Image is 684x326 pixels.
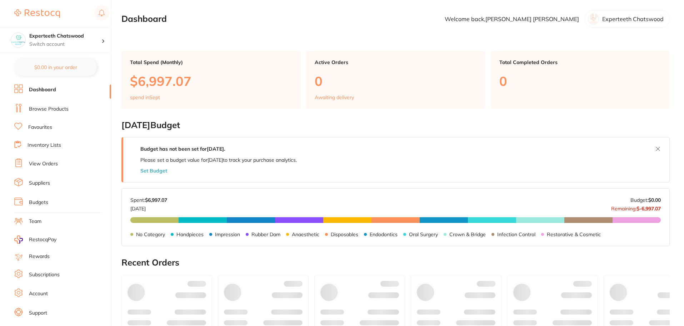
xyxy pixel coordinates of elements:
span: RestocqPay [29,236,56,243]
p: Budget: [630,197,661,203]
p: Welcome back, [PERSON_NAME] [PERSON_NAME] [445,16,579,22]
a: Team [29,218,41,225]
strong: $0.00 [648,197,661,203]
p: Crown & Bridge [449,232,486,237]
p: Total Spend (Monthly) [130,59,292,65]
p: Switch account [29,41,101,48]
a: Account [29,290,48,297]
a: Dashboard [29,86,56,93]
a: Inventory Lists [28,142,61,149]
a: Support [29,310,47,317]
p: Disposables [331,232,358,237]
strong: $6,997.07 [145,197,167,203]
p: Rubber Dam [251,232,280,237]
p: Please set a budget value for [DATE] to track your purchase analytics. [140,157,297,163]
button: Set Budget [140,168,167,174]
h2: Recent Orders [121,258,670,268]
img: Restocq Logo [14,9,60,18]
p: Impression [215,232,240,237]
p: Remaining: [611,203,661,211]
a: Subscriptions [29,271,60,278]
strong: Budget has not been set for [DATE] . [140,146,225,152]
button: $0.00 in your order [14,59,97,76]
p: Total Completed Orders [499,59,661,65]
p: Handpieces [176,232,204,237]
a: Total Completed Orders0 [491,51,670,109]
p: Oral Surgery [409,232,438,237]
p: Awaiting delivery [315,94,354,100]
a: Rewards [29,253,50,260]
a: RestocqPay [14,235,56,244]
a: Favourites [28,124,52,131]
p: Experteeth Chatswood [602,16,664,22]
p: 0 [499,74,661,88]
p: Infection Control [497,232,535,237]
a: Budgets [29,199,48,206]
p: Active Orders [315,59,476,65]
a: View Orders [29,160,58,167]
p: No Category [136,232,165,237]
p: Spent: [130,197,167,203]
h2: [DATE] Budget [121,120,670,130]
h4: Experteeth Chatswood [29,33,101,40]
a: Active Orders0Awaiting delivery [306,51,485,109]
a: Restocq Logo [14,5,60,22]
p: 0 [315,74,476,88]
p: Endodontics [370,232,398,237]
p: [DATE] [130,203,167,211]
strong: $-6,997.07 [636,205,661,212]
a: Suppliers [29,180,50,187]
p: Anaesthetic [292,232,319,237]
a: Browse Products [29,106,69,113]
img: Experteeth Chatswood [11,33,25,47]
p: Restorative & Cosmetic [547,232,601,237]
p: $6,997.07 [130,74,292,88]
img: RestocqPay [14,235,23,244]
a: Total Spend (Monthly)$6,997.07spend inSept [121,51,300,109]
h2: Dashboard [121,14,167,24]
p: spend in Sept [130,94,160,100]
